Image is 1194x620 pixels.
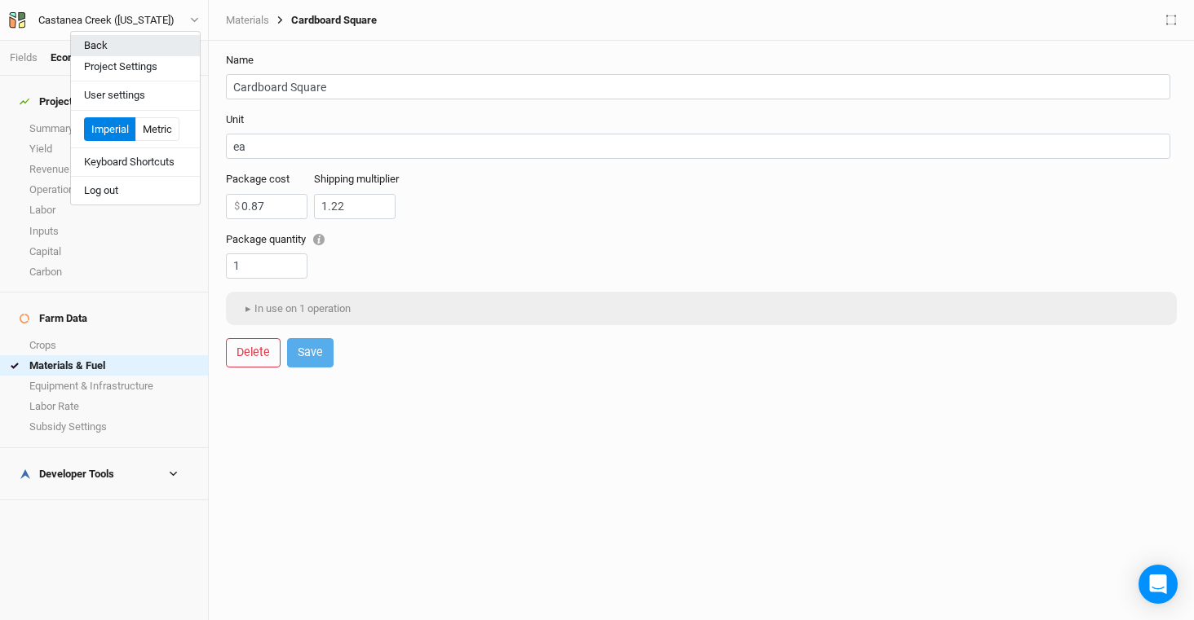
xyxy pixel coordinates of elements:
button: Project Settings [71,56,200,77]
a: Materials [226,14,269,27]
button: Save [287,338,334,367]
label: Unit [226,112,244,127]
button: Back [71,35,200,56]
div: Open Intercom Messenger [1139,565,1178,604]
span: ▸ [241,301,254,317]
div: Economics [51,51,102,65]
div: Castanea Creek ([US_STATE]) [38,12,175,29]
div: Developer Tools [20,468,114,481]
div: Projections [20,95,92,108]
button: Metric [135,117,179,142]
button: ▸In use on 1 operation [234,297,358,321]
label: Package quantity [226,232,306,247]
a: Fields [10,51,38,64]
label: Package cost [226,172,290,187]
button: Delete [226,338,281,367]
button: User settings [71,85,200,106]
label: Name [226,53,254,68]
button: Keyboard Shortcuts [71,152,200,173]
label: $ [234,199,240,213]
div: Castanea Creek (Washington) [38,12,175,29]
div: Cardboard Square [269,14,377,27]
h4: Developer Tools [10,458,198,490]
label: Shipping multiplier [314,172,399,187]
button: Castanea Creek ([US_STATE]) [8,11,200,29]
div: Farm Data [20,312,87,325]
div: Tooltip anchor [312,232,326,247]
button: Log out [71,180,200,201]
button: Imperial [84,117,136,142]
